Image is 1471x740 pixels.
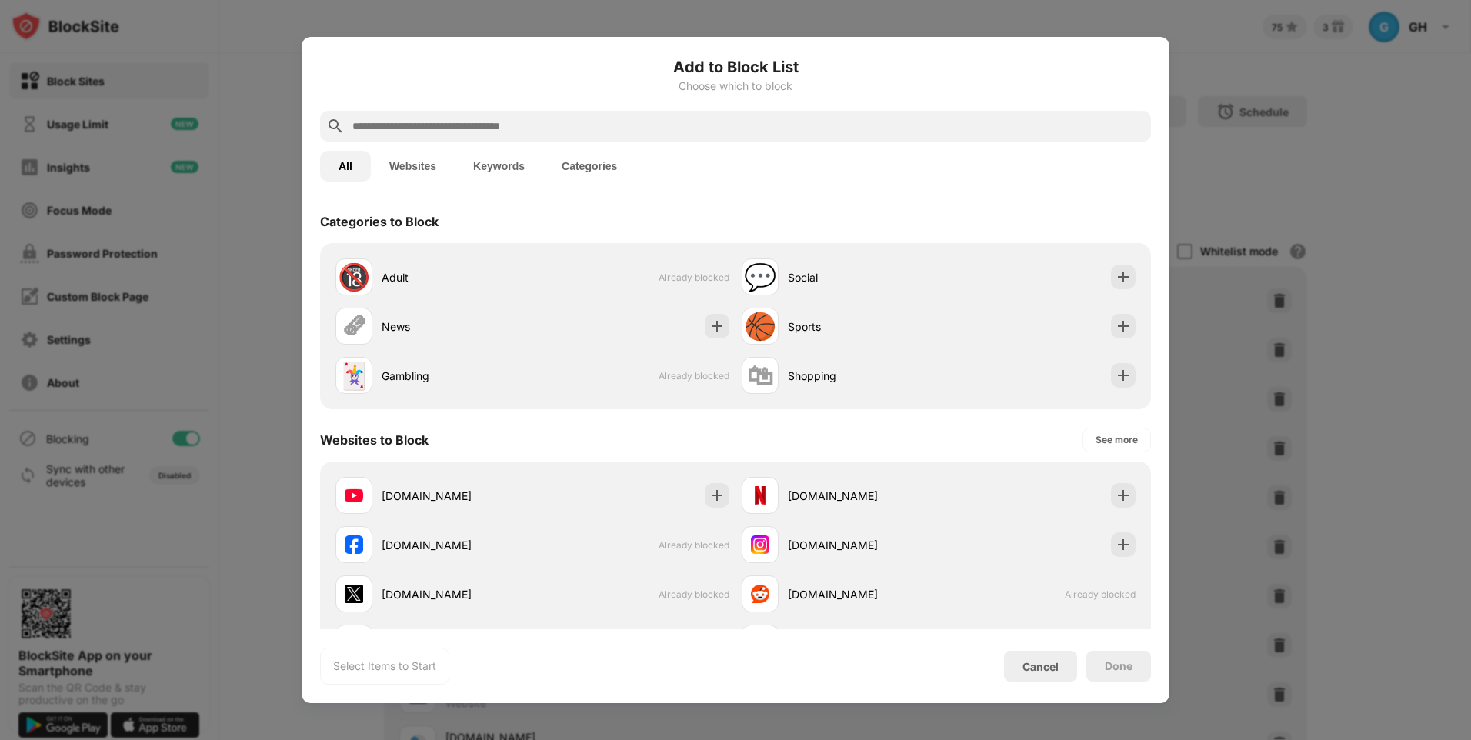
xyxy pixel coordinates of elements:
[371,151,455,182] button: Websites
[345,535,363,554] img: favicons
[382,269,532,285] div: Adult
[382,488,532,504] div: [DOMAIN_NAME]
[320,432,429,448] div: Websites to Block
[320,214,439,229] div: Categories to Block
[744,262,776,293] div: 💬
[659,588,729,600] span: Already blocked
[1065,588,1136,600] span: Already blocked
[751,486,769,505] img: favicons
[788,318,939,335] div: Sports
[455,151,543,182] button: Keywords
[747,360,773,392] div: 🛍
[345,585,363,603] img: favicons
[320,151,371,182] button: All
[333,658,436,674] div: Select Items to Start
[788,368,939,384] div: Shopping
[338,262,370,293] div: 🔞
[751,535,769,554] img: favicons
[341,311,367,342] div: 🗞
[659,272,729,283] span: Already blocked
[382,318,532,335] div: News
[345,486,363,505] img: favicons
[320,80,1151,92] div: Choose which to block
[788,586,939,602] div: [DOMAIN_NAME]
[382,537,532,553] div: [DOMAIN_NAME]
[1105,660,1132,672] div: Done
[320,55,1151,78] h6: Add to Block List
[382,586,532,602] div: [DOMAIN_NAME]
[788,488,939,504] div: [DOMAIN_NAME]
[382,368,532,384] div: Gambling
[788,537,939,553] div: [DOMAIN_NAME]
[1022,660,1059,673] div: Cancel
[751,585,769,603] img: favicons
[326,117,345,135] img: search.svg
[659,370,729,382] span: Already blocked
[744,311,776,342] div: 🏀
[1096,432,1138,448] div: See more
[788,269,939,285] div: Social
[659,539,729,551] span: Already blocked
[543,151,635,182] button: Categories
[338,360,370,392] div: 🃏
